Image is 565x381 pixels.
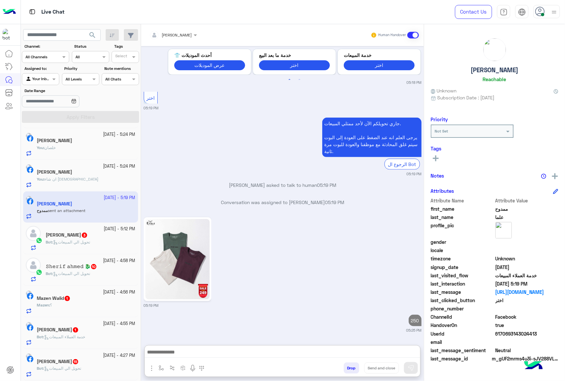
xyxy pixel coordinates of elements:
[296,77,303,83] button: 2 of 2
[26,226,41,241] img: defaultAdmin.png
[144,303,159,308] small: 05:19 PM
[495,339,559,346] span: null
[455,5,492,19] a: Contact Us
[148,364,156,372] img: send attachment
[495,305,559,312] span: null
[541,174,546,179] img: notes
[156,362,167,373] button: select flow
[74,43,108,49] label: Status
[431,205,494,212] span: first_name
[37,138,72,143] h5: Zeyad Burai
[431,145,558,151] h6: Tags
[37,177,44,182] b: :
[344,52,415,59] p: خدمة المبيعات
[286,77,293,83] button: 1 of 2
[495,330,559,337] span: 6170693143024413
[103,132,135,138] small: [DATE] - 5:24 PM
[3,29,15,41] img: 713415422032625
[431,239,494,245] span: gender
[495,255,559,262] span: Unknown
[406,328,422,333] small: 05:25 PM
[431,289,494,296] span: last_message
[431,347,494,354] span: last_message_sentiment
[28,8,36,16] img: tab
[37,334,44,339] b: :
[259,52,330,59] p: خدمة ما بعد البيع
[26,354,32,359] img: picture
[46,240,52,245] span: Bot
[409,315,422,326] p: 3/10/2025, 5:25 PM
[495,214,559,221] span: علما
[189,364,197,372] img: send voice note
[46,232,88,238] h5: Ali Mohamed
[144,182,422,189] p: [PERSON_NAME] asked to talk to human
[495,313,559,320] span: 0
[407,80,422,85] small: 05:18 PM
[144,105,159,111] small: 05:19 PM
[431,116,448,122] h6: Priority
[50,302,52,307] span: ؟
[431,214,494,221] span: last_name
[431,355,491,362] span: last_message_id
[46,271,53,276] b: :
[431,247,494,254] span: locale
[46,240,53,245] b: :
[37,145,44,150] b: :
[114,43,138,49] label: Tags
[552,173,558,179] img: add
[27,324,33,331] img: Facebook
[495,297,559,304] span: اختر
[364,362,399,374] button: Send and close
[3,5,16,19] img: Logo
[103,321,135,327] small: [DATE] - 4:55 PM
[37,177,43,182] span: You
[431,87,457,94] span: Unknown
[437,94,495,101] span: Subscription Date : [DATE]
[22,111,139,123] button: Apply Filters
[159,365,164,371] img: select flow
[431,305,494,312] span: phone_number
[495,247,559,254] span: null
[44,334,85,339] span: خدمة العملاء المبيعات
[44,145,56,150] span: خلصان
[46,264,97,269] h5: 𝚂𝚑𝚎𝚛𝚒𝚏 𝚊𝚑𝚖𝚎𝚍 🐉
[25,88,99,94] label: Date Range
[64,66,98,72] label: Priority
[37,302,49,307] span: Mazen
[431,280,494,287] span: last_interaction
[37,366,43,371] span: Bot
[431,339,494,346] span: email
[37,327,79,333] h5: Ali Mohamed
[53,240,90,245] span: تحويل الي المبيعات
[495,272,559,279] span: خدمة العملاء المبيعات
[84,29,101,43] button: search
[26,322,32,328] img: picture
[495,289,559,296] a: [URL][DOMAIN_NAME]
[495,347,559,354] span: 0
[73,327,78,333] span: 1
[65,296,70,301] span: 1
[431,188,454,194] h6: Attributes
[317,182,336,188] span: 05:19 PM
[431,297,494,304] span: last_clicked_button
[431,322,494,329] span: HandoverOn
[27,167,33,173] img: Facebook
[26,164,32,170] img: picture
[431,255,494,262] span: timezone
[522,354,545,378] img: hulul-logo.png
[431,222,494,237] span: profile_pic
[378,32,406,38] small: Human Handover
[25,43,69,49] label: Channel:
[37,145,43,150] span: You
[103,353,135,359] small: [DATE] - 4:27 PM
[41,8,65,17] p: Live Chat
[344,60,415,70] button: اختر
[145,219,210,299] img: 553042941_3154010228091753_1303346965252764320_n.jpg
[408,365,414,371] img: send message
[167,362,178,373] button: Trigger scenario
[27,293,33,299] img: Facebook
[431,272,494,279] span: last_visited_flow
[103,289,135,296] small: [DATE] - 4:56 PM
[495,280,559,287] span: 2025-10-03T14:19:15.014Z
[180,365,186,371] img: create order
